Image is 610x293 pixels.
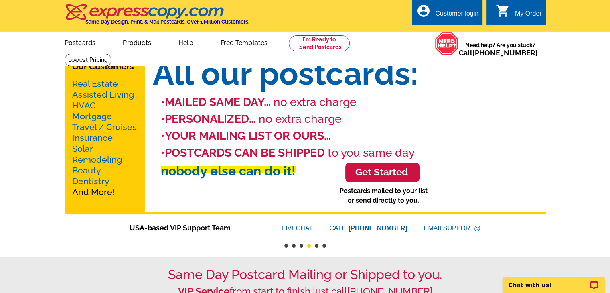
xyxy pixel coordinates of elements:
[435,10,478,21] div: Customer login
[166,33,206,51] a: Help
[145,55,546,93] h1: All our postcards:
[515,10,542,21] div: My Order
[315,244,318,248] button: 5 of 6
[300,244,303,248] button: 3 of 6
[459,41,542,57] span: Need help? Are you stuck?
[72,100,96,110] a: HVAC
[284,244,288,248] button: 1 of 6
[72,144,93,154] a: Solar
[165,146,325,159] b: POSTCARDS CAN BE SHIPPED
[72,122,137,132] a: Travel / Cruises
[443,225,480,232] font: SUPPORT@
[72,155,122,165] a: Remodeling
[259,112,342,126] span: no extra charge
[322,244,326,248] button: 6 of 6
[496,4,510,18] i: shopping_cart
[472,49,538,57] a: [PHONE_NUMBER]
[165,96,271,109] b: MAILED SAME DAY…
[282,225,296,232] font: LIVE
[282,225,313,232] a: LIVECHAT
[416,4,430,18] i: account_circle
[274,96,357,109] span: no extra charge
[65,267,546,282] h1: Same Day Postcard Mailing or Shipped to you.
[329,224,347,233] font: CALL
[435,32,459,55] img: help
[208,33,281,51] a: Free Templates
[72,176,109,186] a: Dentistry
[65,10,249,25] a: Same Day Design, Print, & Mail Postcards. Over 1 Million Customers.
[72,111,112,121] a: Mortgage
[161,111,546,128] li: •
[161,128,546,144] li: •
[496,9,542,19] a: shopping_cart My Order
[424,225,480,232] a: EMAILSUPPORT@
[459,49,538,57] span: Call
[72,79,118,89] a: Real Estate
[72,78,137,197] p: And More!
[161,94,546,111] li: •
[161,163,296,178] span: nobody else can do it!
[165,129,331,142] b: YOUR MAILING LIST OR OURS…
[328,146,415,159] span: to you same day
[130,222,258,233] span: USA-based VIP Support Team
[72,90,134,100] a: Assisted Living
[161,144,546,161] li: •
[72,61,134,71] b: Our Customers
[85,19,249,25] h4: Same Day Design, Print, & Mail Postcards. Over 1 Million Customers.
[110,33,164,51] a: Products
[416,9,478,19] a: account_circle Customer login
[165,112,256,126] b: PERSONALIZED…
[349,225,407,232] a: [PHONE_NUMBER]
[52,33,109,51] a: Postcards
[497,268,610,293] iframe: LiveChat chat widget
[340,186,428,206] p: Postcards mailed to your list or send directly to you.
[307,244,311,248] button: 4 of 6
[292,244,296,248] button: 2 of 6
[72,165,101,175] a: Beauty
[72,133,113,143] a: Insurance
